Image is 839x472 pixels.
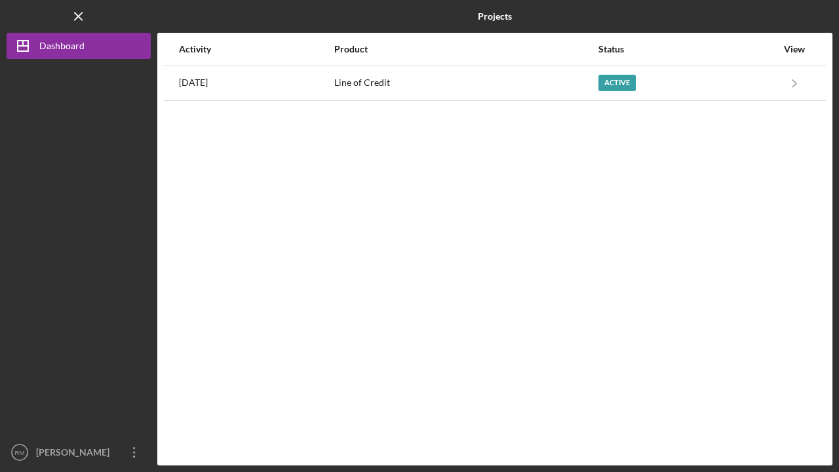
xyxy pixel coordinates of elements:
div: Dashboard [39,33,85,62]
b: Projects [478,11,512,22]
div: Product [334,44,598,54]
button: RM[PERSON_NAME] [7,439,151,465]
div: Line of Credit [334,67,598,100]
div: [PERSON_NAME] [33,439,118,469]
button: Dashboard [7,33,151,59]
div: Active [598,75,636,91]
div: Activity [179,44,333,54]
div: Status [598,44,777,54]
time: 2025-10-02 14:00 [179,77,208,88]
text: RM [15,449,25,456]
div: View [778,44,811,54]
